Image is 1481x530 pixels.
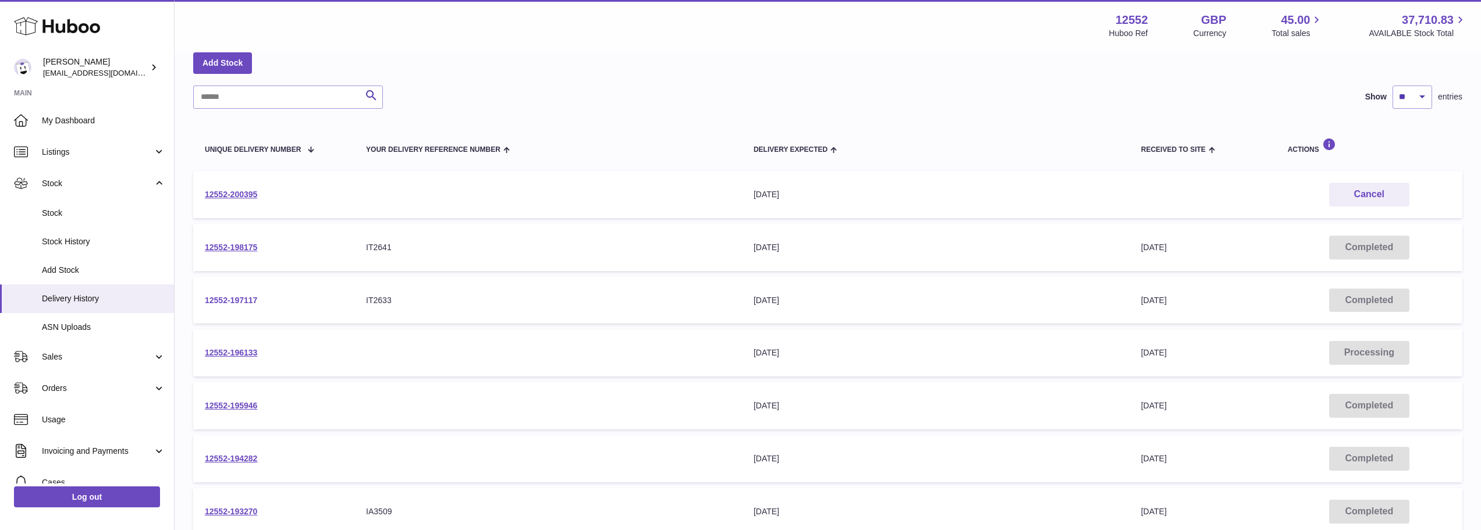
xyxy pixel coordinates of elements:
[1116,12,1148,28] strong: 12552
[1272,12,1323,39] a: 45.00 Total sales
[1281,12,1310,28] span: 45.00
[754,400,1118,411] div: [DATE]
[14,59,31,76] img: lstamp@selfcare.net.au
[42,147,153,158] span: Listings
[1369,28,1467,39] span: AVAILABLE Stock Total
[754,295,1118,306] div: [DATE]
[205,401,257,410] a: 12552-195946
[1369,12,1467,39] a: 37,710.83 AVAILABLE Stock Total
[193,52,252,73] a: Add Stock
[1201,12,1226,28] strong: GBP
[1438,91,1462,102] span: entries
[14,486,160,507] a: Log out
[205,296,257,305] a: 12552-197117
[42,115,165,126] span: My Dashboard
[754,242,1118,253] div: [DATE]
[42,477,165,488] span: Cases
[1141,146,1206,154] span: Received to Site
[366,242,730,253] div: IT2641
[1141,296,1167,305] span: [DATE]
[42,208,165,219] span: Stock
[366,295,730,306] div: IT2633
[1194,28,1227,39] div: Currency
[754,146,827,154] span: Delivery Expected
[1365,91,1387,102] label: Show
[1141,507,1167,516] span: [DATE]
[1329,183,1409,207] button: Cancel
[205,146,301,154] span: Unique Delivery Number
[754,506,1118,517] div: [DATE]
[1141,348,1167,357] span: [DATE]
[1141,454,1167,463] span: [DATE]
[42,383,153,394] span: Orders
[43,56,148,79] div: [PERSON_NAME]
[754,189,1118,200] div: [DATE]
[43,68,171,77] span: [EMAIL_ADDRESS][DOMAIN_NAME]
[366,146,500,154] span: Your Delivery Reference Number
[1141,243,1167,252] span: [DATE]
[1288,138,1451,154] div: Actions
[42,293,165,304] span: Delivery History
[42,446,153,457] span: Invoicing and Payments
[205,243,257,252] a: 12552-198175
[42,322,165,333] span: ASN Uploads
[205,507,257,516] a: 12552-193270
[42,178,153,189] span: Stock
[1109,28,1148,39] div: Huboo Ref
[42,236,165,247] span: Stock History
[205,190,257,199] a: 12552-200395
[42,265,165,276] span: Add Stock
[205,454,257,463] a: 12552-194282
[42,351,153,362] span: Sales
[754,347,1118,358] div: [DATE]
[754,453,1118,464] div: [DATE]
[205,348,257,357] a: 12552-196133
[1272,28,1323,39] span: Total sales
[366,506,730,517] div: IA3509
[1141,401,1167,410] span: [DATE]
[1402,12,1454,28] span: 37,710.83
[42,414,165,425] span: Usage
